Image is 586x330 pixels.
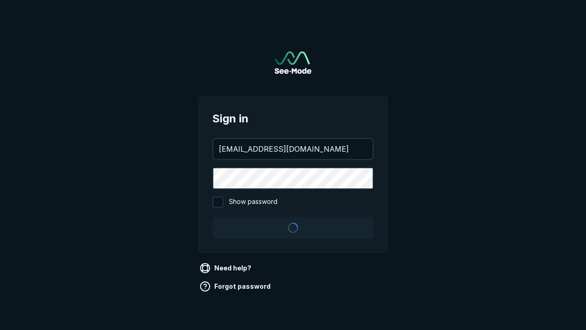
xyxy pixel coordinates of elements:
a: Need help? [198,261,255,275]
img: See-Mode Logo [275,51,311,74]
a: Forgot password [198,279,274,294]
span: Sign in [212,110,374,127]
span: Show password [229,197,277,208]
input: your@email.com [213,139,373,159]
a: Go to sign in [275,51,311,74]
